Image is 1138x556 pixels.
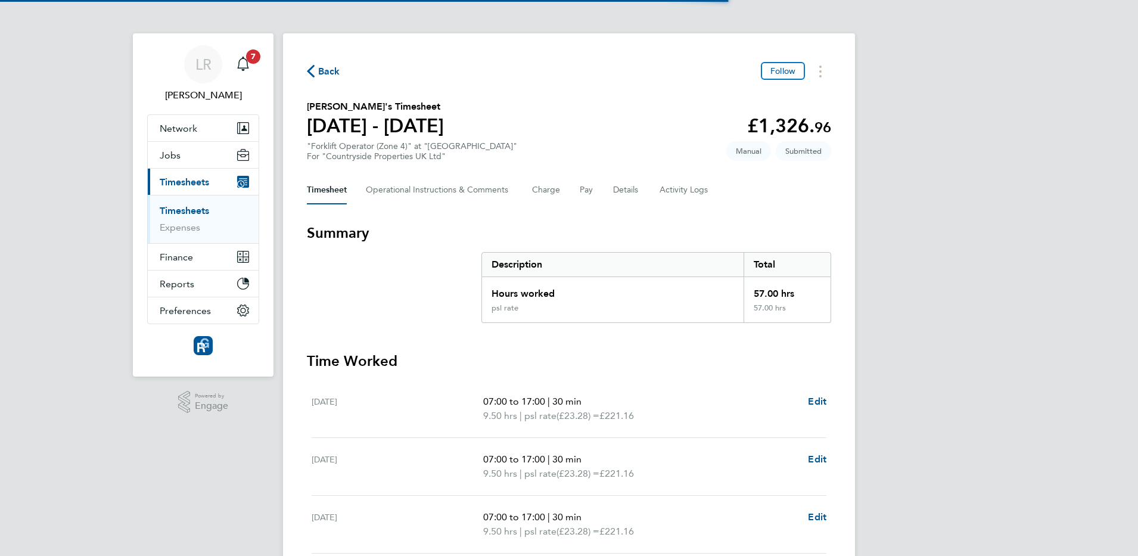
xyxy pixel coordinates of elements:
span: Edit [808,511,826,523]
button: Activity Logs [660,176,710,204]
a: Edit [808,510,826,524]
div: [DATE] [312,510,483,539]
a: Expenses [160,222,200,233]
span: Follow [770,66,795,76]
div: [DATE] [312,395,483,423]
a: Go to home page [147,336,259,355]
span: (£23.28) = [556,468,599,479]
span: Network [160,123,197,134]
span: Jobs [160,150,181,161]
h3: Time Worked [307,352,831,371]
div: 57.00 hrs [744,303,831,322]
span: 9.50 hrs [483,410,517,421]
button: Timesheets [148,169,259,195]
span: Finance [160,251,193,263]
h1: [DATE] - [DATE] [307,114,444,138]
div: Timesheets [148,195,259,243]
button: Preferences [148,297,259,324]
span: This timesheet was manually created. [726,141,771,161]
button: Timesheets Menu [810,62,831,80]
span: This timesheet is Submitted. [776,141,831,161]
span: Back [318,64,340,79]
span: psl rate [524,467,556,481]
span: 07:00 to 17:00 [483,396,545,407]
span: Timesheets [160,176,209,188]
button: Timesheet [307,176,347,204]
span: Edit [808,454,826,465]
span: 07:00 to 17:00 [483,511,545,523]
span: Engage [195,401,228,411]
span: | [520,410,522,421]
h2: [PERSON_NAME]'s Timesheet [307,100,444,114]
button: Back [307,64,340,79]
span: Leanne Rayner [147,88,259,102]
button: Pay [580,176,594,204]
a: Edit [808,395,826,409]
button: Jobs [148,142,259,168]
span: 30 min [552,396,582,407]
span: 30 min [552,511,582,523]
span: Powered by [195,391,228,401]
button: Details [613,176,640,204]
span: 9.50 hrs [483,526,517,537]
span: £221.16 [599,410,634,421]
span: | [520,526,522,537]
span: £221.16 [599,468,634,479]
div: psl rate [492,303,518,313]
nav: Main navigation [133,33,273,377]
h3: Summary [307,223,831,243]
div: Description [482,253,744,277]
a: Powered byEngage [178,391,229,414]
div: For "Countryside Properties UK Ltd" [307,151,517,161]
div: Summary [481,252,831,323]
button: Network [148,115,259,141]
button: Follow [761,62,805,80]
span: 30 min [552,454,582,465]
span: 96 [814,119,831,136]
div: [DATE] [312,452,483,481]
div: 57.00 hrs [744,277,831,303]
span: (£23.28) = [556,410,599,421]
a: Timesheets [160,205,209,216]
span: Edit [808,396,826,407]
div: Hours worked [482,277,744,303]
div: "Forklift Operator (Zone 4)" at "[GEOGRAPHIC_DATA]" [307,141,517,161]
button: Reports [148,271,259,297]
span: (£23.28) = [556,526,599,537]
span: Preferences [160,305,211,316]
a: Edit [808,452,826,467]
a: 7 [231,45,255,83]
span: 07:00 to 17:00 [483,454,545,465]
span: Reports [160,278,194,290]
button: Finance [148,244,259,270]
span: psl rate [524,409,556,423]
span: 7 [246,49,260,64]
span: LR [195,57,212,72]
span: | [548,396,550,407]
a: LR[PERSON_NAME] [147,45,259,102]
span: psl rate [524,524,556,539]
button: Operational Instructions & Comments [366,176,513,204]
span: 9.50 hrs [483,468,517,479]
span: | [548,511,550,523]
span: | [520,468,522,479]
span: | [548,454,550,465]
div: Total [744,253,831,277]
img: resourcinggroup-logo-retina.png [194,336,213,355]
button: Charge [532,176,561,204]
span: £221.16 [599,526,634,537]
app-decimal: £1,326. [747,114,831,137]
